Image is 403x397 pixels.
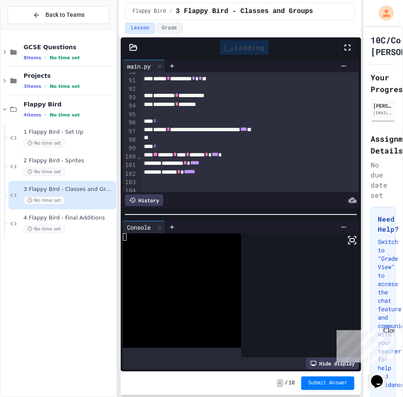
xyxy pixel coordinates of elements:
div: Chat with us now!Close [3,3,58,53]
div: Hide display [306,357,359,369]
span: 1 Flappy Bird - Set Up [24,129,114,136]
span: 4 Flappy Bird - Final Additions [24,214,114,222]
div: 104 [123,187,137,195]
button: Submit Answer [301,376,354,390]
h2: Your Progress [371,71,395,95]
div: 91 [123,77,137,85]
div: 101 [123,161,137,169]
span: • [45,111,46,118]
span: 3 Flappy Bird - Classes and Groups [24,186,114,193]
span: No time set [24,168,65,176]
p: Switch to "Grade View" to access the chat feature and communicate with your teacher for help and ... [378,238,388,389]
div: 97 [123,127,137,136]
div: Loading [220,40,268,55]
span: 3 Flappy Bird - Classes and Groups [176,6,313,16]
span: Fold line [137,153,141,160]
div: [EMAIL_ADDRESS][DOMAIN_NAME] [373,110,393,116]
span: 3 items [24,84,41,89]
div: main.py [123,60,165,72]
div: No due date set [371,160,395,200]
button: Back to Teams [8,6,109,24]
div: Console [123,221,165,233]
div: 92 [123,85,137,93]
span: No time set [50,84,80,89]
span: • [45,83,46,90]
div: 96 [123,119,137,127]
span: Flappy Bird [133,8,166,15]
div: 93 [123,93,137,102]
span: No time set [50,112,80,118]
span: Flappy Bird [24,101,114,108]
div: 100 [123,153,137,161]
iframe: chat widget [333,327,395,363]
div: 95 [123,111,137,119]
div: [PERSON_NAME] [373,102,393,109]
span: Submit Answer [308,380,347,386]
div: 99 [123,144,137,153]
span: No time set [24,196,65,204]
div: main.py [123,62,155,71]
span: - [277,379,283,387]
div: 98 [123,136,137,144]
span: 2 Flappy Bird - Sprites [24,157,114,164]
span: No time set [50,55,80,61]
button: Lesson [125,23,154,34]
span: / [170,8,172,15]
h2: Assignment Details [371,133,395,156]
button: Grade [156,23,183,34]
div: My Account [370,3,396,23]
span: / [285,380,288,386]
iframe: chat widget [368,363,395,389]
span: No time set [24,139,65,147]
div: 94 [123,102,137,110]
h3: Need Help? [378,214,388,234]
span: 4 items [24,112,41,118]
span: Projects [24,72,114,79]
span: Back to Teams [45,11,85,19]
span: GCSE Questions [24,43,114,51]
div: 103 [123,178,137,187]
span: No time set [24,225,65,233]
span: • [45,54,46,61]
span: 10 [289,380,294,386]
div: 102 [123,170,137,178]
div: Console [123,223,155,232]
div: 90 [123,68,137,77]
span: 8 items [24,55,41,61]
div: History [125,194,163,206]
